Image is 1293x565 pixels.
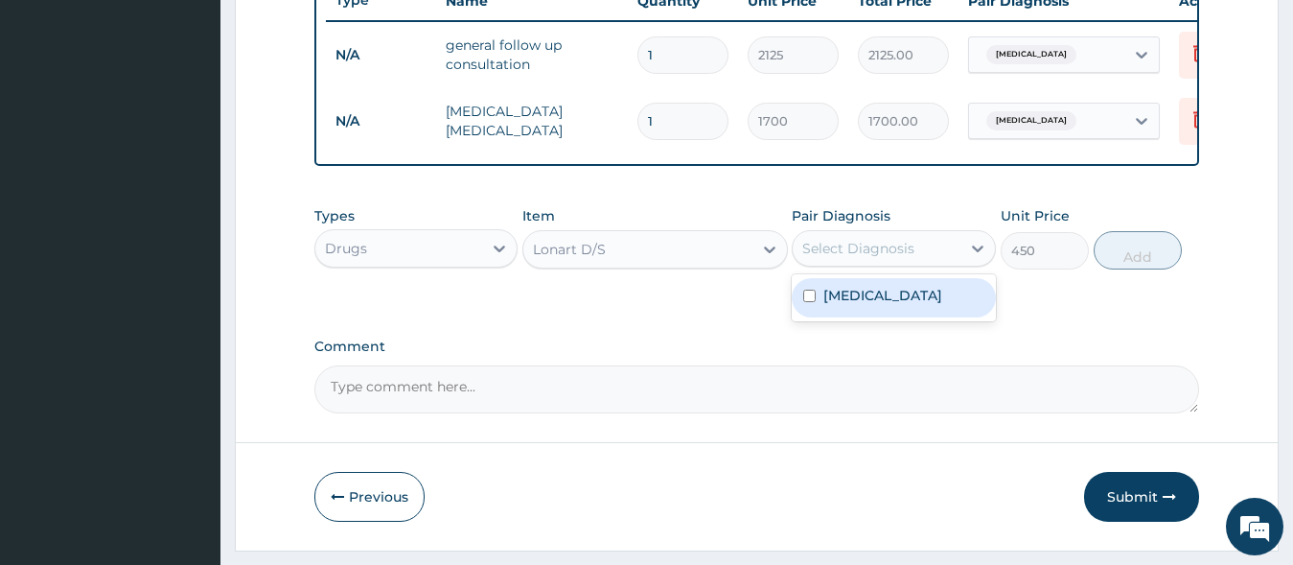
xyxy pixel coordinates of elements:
div: Lonart D/S [533,240,606,259]
label: Types [314,208,355,224]
div: Minimize live chat window [314,10,360,56]
label: [MEDICAL_DATA] [823,286,942,305]
td: general follow up consultation [436,26,628,83]
td: N/A [326,37,436,73]
span: [MEDICAL_DATA] [986,45,1076,64]
span: We're online! [111,164,265,358]
td: [MEDICAL_DATA] [MEDICAL_DATA] [436,92,628,150]
span: [MEDICAL_DATA] [986,111,1076,130]
label: Pair Diagnosis [792,206,890,225]
label: Comment [314,339,1200,355]
img: d_794563401_company_1708531726252_794563401 [35,96,78,144]
button: Previous [314,472,425,522]
button: Add [1094,231,1182,270]
label: Item [522,206,555,225]
td: N/A [326,104,436,139]
button: Submit [1084,472,1199,522]
textarea: Type your message and hit 'Enter' [10,368,365,436]
div: Select Diagnosis [802,239,914,258]
div: Chat with us now [100,107,322,132]
div: Drugs [325,239,367,258]
label: Unit Price [1001,206,1070,225]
